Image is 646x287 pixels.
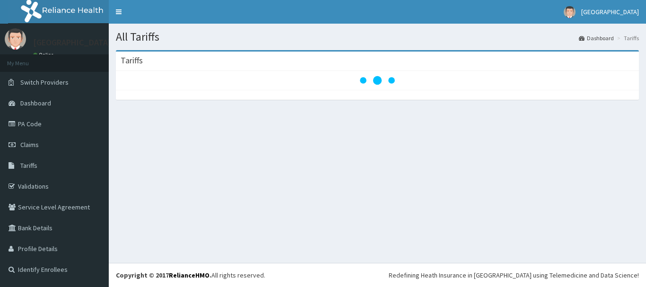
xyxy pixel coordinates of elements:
[20,161,37,170] span: Tariffs
[564,6,576,18] img: User Image
[615,34,639,42] li: Tariffs
[389,270,639,280] div: Redefining Heath Insurance in [GEOGRAPHIC_DATA] using Telemedicine and Data Science!
[33,52,56,58] a: Online
[581,8,639,16] span: [GEOGRAPHIC_DATA]
[20,99,51,107] span: Dashboard
[116,271,211,279] strong: Copyright © 2017 .
[169,271,210,279] a: RelianceHMO
[33,38,111,47] p: [GEOGRAPHIC_DATA]
[358,61,396,99] svg: audio-loading
[5,28,26,50] img: User Image
[579,34,614,42] a: Dashboard
[121,56,143,65] h3: Tariffs
[116,31,639,43] h1: All Tariffs
[109,263,646,287] footer: All rights reserved.
[20,78,69,87] span: Switch Providers
[20,140,39,149] span: Claims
